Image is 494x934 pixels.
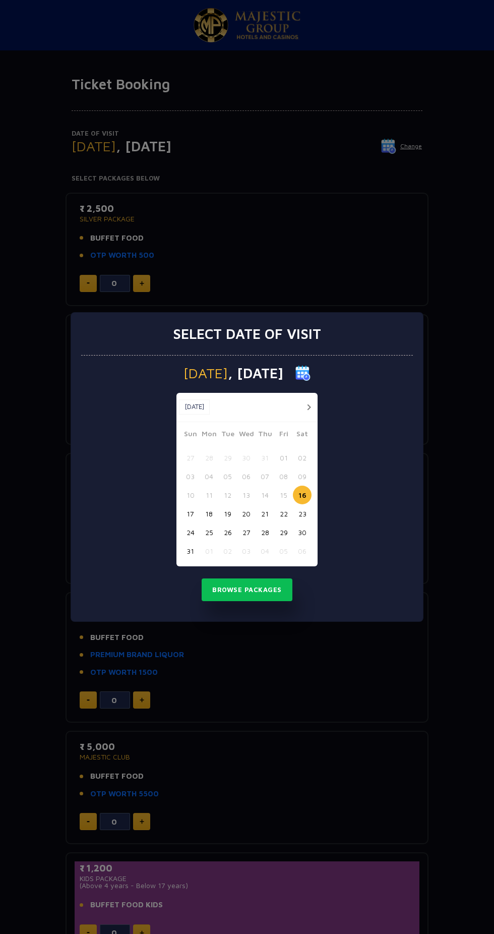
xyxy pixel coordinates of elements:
[274,428,293,442] span: Fri
[200,486,218,504] button: 11
[218,428,237,442] span: Tue
[293,428,312,442] span: Sat
[237,467,256,486] button: 06
[218,523,237,542] button: 26
[202,578,292,602] button: Browse Packages
[237,428,256,442] span: Wed
[274,486,293,504] button: 15
[256,448,274,467] button: 31
[183,366,228,380] span: [DATE]
[181,542,200,560] button: 31
[200,523,218,542] button: 25
[256,542,274,560] button: 04
[237,542,256,560] button: 03
[274,523,293,542] button: 29
[200,504,218,523] button: 18
[181,486,200,504] button: 10
[181,428,200,442] span: Sun
[173,325,321,342] h3: Select date of visit
[293,448,312,467] button: 02
[179,399,210,415] button: [DATE]
[256,504,274,523] button: 21
[200,467,218,486] button: 04
[181,448,200,467] button: 27
[256,486,274,504] button: 14
[256,523,274,542] button: 28
[256,467,274,486] button: 07
[200,428,218,442] span: Mon
[274,467,293,486] button: 08
[200,542,218,560] button: 01
[293,467,312,486] button: 09
[293,504,312,523] button: 23
[237,523,256,542] button: 27
[218,504,237,523] button: 19
[274,542,293,560] button: 05
[218,467,237,486] button: 05
[293,542,312,560] button: 06
[237,504,256,523] button: 20
[293,486,312,504] button: 16
[200,448,218,467] button: 28
[181,504,200,523] button: 17
[228,366,283,380] span: , [DATE]
[181,467,200,486] button: 03
[256,428,274,442] span: Thu
[274,504,293,523] button: 22
[218,448,237,467] button: 29
[293,523,312,542] button: 30
[181,523,200,542] button: 24
[295,366,311,381] img: calender icon
[274,448,293,467] button: 01
[237,486,256,504] button: 13
[218,486,237,504] button: 12
[237,448,256,467] button: 30
[218,542,237,560] button: 02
